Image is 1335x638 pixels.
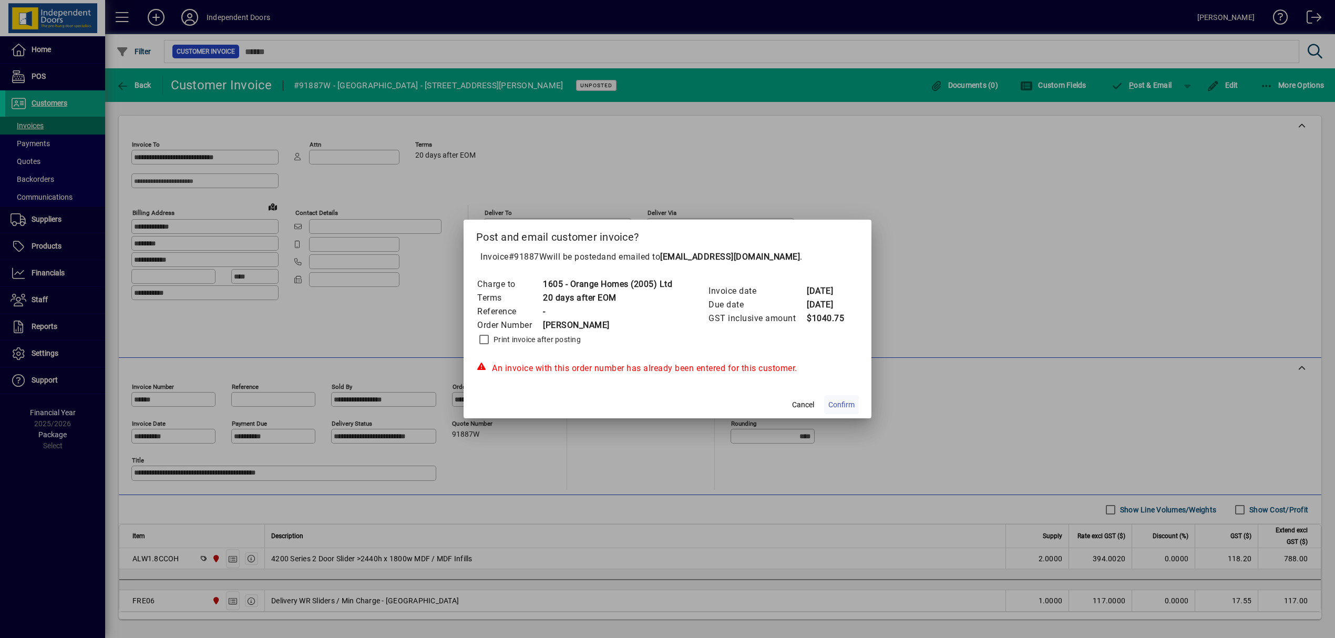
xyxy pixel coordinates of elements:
td: Terms [477,291,542,305]
label: Print invoice after posting [491,334,581,345]
button: Cancel [786,395,820,414]
span: #91887W [509,252,547,262]
p: Invoice will be posted . [476,251,859,263]
td: 20 days after EOM [542,291,672,305]
h2: Post and email customer invoice? [464,220,871,250]
td: [PERSON_NAME] [542,318,672,332]
span: Confirm [828,399,855,410]
td: Invoice date [708,284,806,298]
td: Due date [708,298,806,312]
button: Confirm [824,395,859,414]
td: [DATE] [806,298,848,312]
b: [EMAIL_ADDRESS][DOMAIN_NAME] [660,252,800,262]
td: 1605 - Orange Homes (2005) Ltd [542,277,672,291]
td: $1040.75 [806,312,848,325]
td: - [542,305,672,318]
span: and emailed to [601,252,800,262]
td: Order Number [477,318,542,332]
span: Cancel [792,399,814,410]
td: Charge to [477,277,542,291]
div: An invoice with this order number has already been entered for this customer. [476,362,859,375]
td: GST inclusive amount [708,312,806,325]
td: Reference [477,305,542,318]
td: [DATE] [806,284,848,298]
